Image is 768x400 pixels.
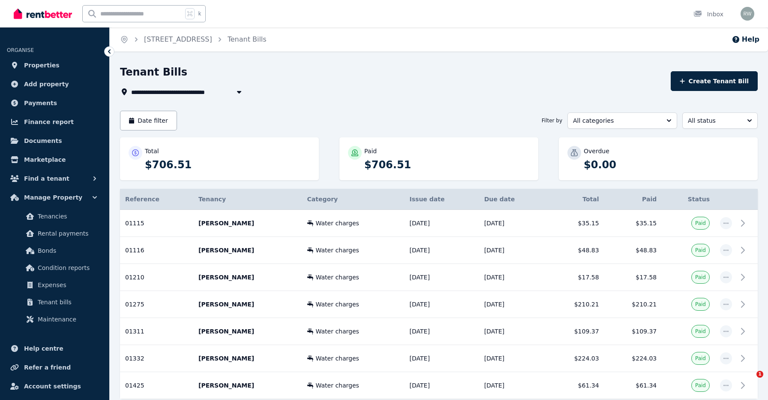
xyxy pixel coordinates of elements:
[584,158,749,172] p: $0.00
[7,340,102,357] a: Help centre
[38,228,96,239] span: Rental payments
[302,189,405,210] th: Category
[316,381,359,390] span: Water charges
[604,237,662,264] td: $48.83
[10,259,99,276] a: Condition reports
[198,381,297,390] p: [PERSON_NAME]
[7,189,102,206] button: Manage Property
[546,345,604,372] td: $224.03
[479,189,546,210] th: Due date
[682,112,758,129] button: All status
[604,189,662,210] th: Paid
[125,274,144,281] span: 01210
[125,196,159,203] span: Reference
[198,354,297,363] p: [PERSON_NAME]
[741,7,754,21] img: Roman Watkins
[38,297,96,307] span: Tenant bills
[125,355,144,362] span: 01332
[405,345,479,372] td: [DATE]
[38,211,96,221] span: Tenancies
[405,237,479,264] td: [DATE]
[584,147,609,155] p: Overdue
[120,111,177,130] button: Date filter
[125,382,144,389] span: 01425
[10,276,99,294] a: Expenses
[24,60,60,70] span: Properties
[198,273,297,282] p: [PERSON_NAME]
[546,210,604,237] td: $35.15
[24,343,63,354] span: Help centre
[145,147,159,155] p: Total
[7,378,102,395] a: Account settings
[546,372,604,399] td: $61.34
[695,355,706,362] span: Paid
[405,189,479,210] th: Issue date
[10,208,99,225] a: Tenancies
[695,274,706,281] span: Paid
[479,291,546,318] td: [DATE]
[38,263,96,273] span: Condition reports
[604,210,662,237] td: $35.15
[662,189,715,210] th: Status
[24,155,66,165] span: Marketplace
[125,328,144,335] span: 01311
[7,47,34,53] span: ORGANISE
[695,301,706,308] span: Paid
[24,381,81,391] span: Account settings
[364,158,530,172] p: $706.51
[120,65,187,79] h1: Tenant Bills
[546,237,604,264] td: $48.83
[479,210,546,237] td: [DATE]
[693,10,723,18] div: Inbox
[24,136,62,146] span: Documents
[24,192,82,203] span: Manage Property
[7,76,102,93] a: Add property
[604,264,662,291] td: $17.58
[316,300,359,309] span: Water charges
[193,189,302,210] th: Tenancy
[405,372,479,399] td: [DATE]
[10,294,99,311] a: Tenant bills
[198,246,297,255] p: [PERSON_NAME]
[7,151,102,168] a: Marketplace
[316,327,359,336] span: Water charges
[405,291,479,318] td: [DATE]
[24,173,69,184] span: Find a tenant
[316,246,359,255] span: Water charges
[7,170,102,187] button: Find a tenant
[671,71,758,91] button: Create Tenant Bill
[228,35,267,43] a: Tenant Bills
[10,242,99,259] a: Bonds
[316,354,359,363] span: Water charges
[7,94,102,112] a: Payments
[145,158,310,172] p: $706.51
[7,359,102,376] a: Refer a friend
[604,318,662,345] td: $109.37
[7,57,102,74] a: Properties
[198,219,297,227] p: [PERSON_NAME]
[24,117,74,127] span: Finance report
[479,345,546,372] td: [DATE]
[144,35,212,43] a: [STREET_ADDRESS]
[695,328,706,335] span: Paid
[14,7,72,20] img: RentBetter
[573,116,660,125] span: All categories
[479,318,546,345] td: [DATE]
[24,362,71,373] span: Refer a friend
[24,98,57,108] span: Payments
[125,247,144,254] span: 01116
[10,225,99,242] a: Rental payments
[756,371,763,378] span: 1
[405,318,479,345] td: [DATE]
[364,147,377,155] p: Paid
[38,245,96,256] span: Bonds
[405,210,479,237] td: [DATE]
[7,132,102,149] a: Documents
[198,10,201,17] span: k
[695,247,706,254] span: Paid
[405,264,479,291] td: [DATE]
[316,273,359,282] span: Water charges
[479,372,546,399] td: [DATE]
[198,327,297,336] p: [PERSON_NAME]
[125,301,144,308] span: 01275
